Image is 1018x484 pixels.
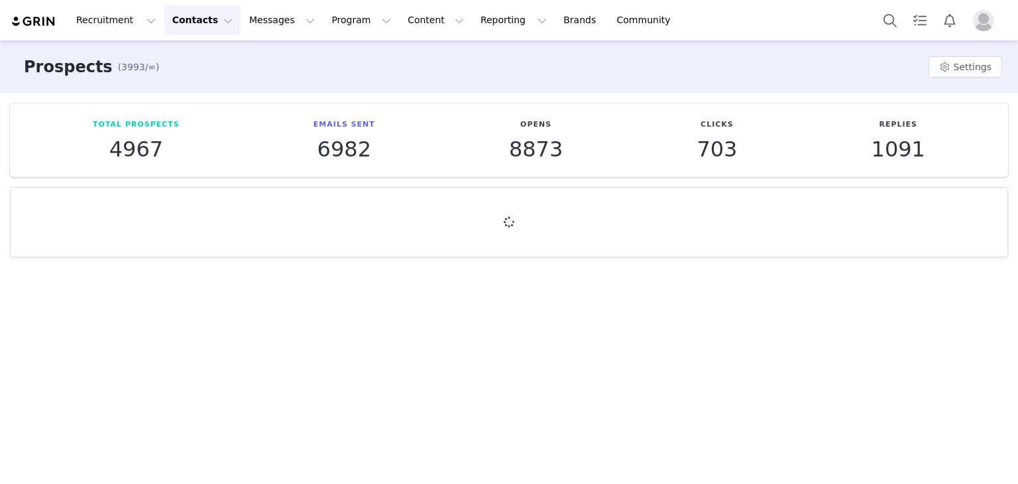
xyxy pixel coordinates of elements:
img: grin logo [11,15,57,28]
p: Replies [872,119,925,131]
p: Total Prospects [93,119,180,131]
button: Program [323,5,399,35]
p: Opens [509,119,563,131]
button: Messages [241,5,323,35]
button: Profile [965,10,1007,31]
img: placeholder-profile.jpg [973,10,994,31]
button: Reporting [473,5,555,35]
button: Settings [929,56,1002,78]
p: 6982 [313,137,375,161]
button: Recruitment [68,5,164,35]
button: Content [400,5,472,35]
button: Contacts [164,5,241,35]
p: 703 [697,137,737,161]
p: 1091 [872,137,925,161]
span: (3993/∞) [118,60,160,74]
h3: Prospects [24,55,113,79]
a: Tasks [905,5,934,35]
p: 4967 [93,137,180,161]
p: 8873 [509,137,563,161]
p: Clicks [697,119,737,131]
button: Notifications [935,5,964,35]
button: Search [876,5,905,35]
p: Emails Sent [313,119,375,131]
a: Brands [555,5,608,35]
a: Community [609,5,685,35]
